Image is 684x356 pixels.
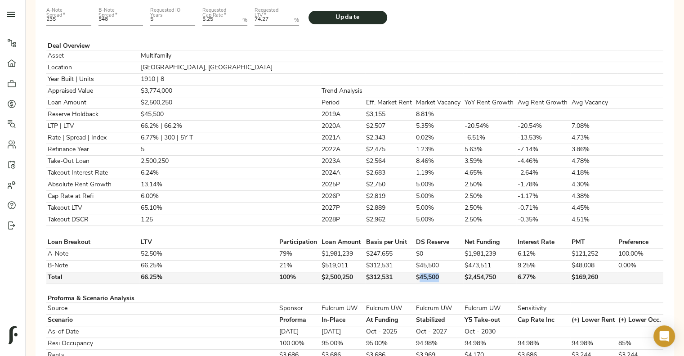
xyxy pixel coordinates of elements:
td: Oct - 2027 [415,326,463,338]
td: 2,500,250 [139,156,278,167]
td: 4.65% [463,167,516,179]
td: Fulcrum UW [320,303,365,315]
td: 13.14% [139,179,278,191]
td: Refinance Year [46,144,139,156]
td: [DATE] [320,326,365,338]
td: Loan Amount [320,237,365,249]
td: (+) Lower Occ. [617,315,663,326]
td: 1.19% [415,167,463,179]
td: 21% [278,260,320,272]
td: 2025P [320,179,365,191]
td: Y5 Take-out [463,315,516,326]
td: 6.77% | 300 | 5Y T [139,132,278,144]
td: 79% [278,248,320,260]
td: 5.63% [463,144,516,156]
td: Rate | Spread | Index [46,132,139,144]
p: % [294,16,299,24]
td: Year Built | Units [46,74,139,86]
td: $45,500 [139,109,278,121]
td: Total [46,272,139,284]
td: 9.25% [516,260,570,272]
td: 2.50% [463,203,516,214]
td: Sponsor [278,303,320,315]
td: -2.64% [516,167,570,179]
td: Market Vacancy [415,97,463,109]
td: 94.98% [570,338,617,350]
td: 2.50% [463,179,516,191]
td: 2027P [320,203,365,214]
td: $2,962 [365,214,415,226]
td: 2028P [320,214,365,226]
td: Fulcrum UW [415,303,463,315]
td: $48,008 [570,260,617,272]
label: B-Note Spread [98,8,132,18]
td: Absolute Rent Growth [46,179,139,191]
td: 7.08% [570,121,617,132]
td: 1.23% [415,144,463,156]
td: Source [46,303,139,315]
td: $2,564 [365,156,415,167]
td: 94.98% [415,338,463,350]
td: Takeout Interest Rate [46,167,139,179]
td: $2,475 [365,144,415,156]
td: Interest Rate [516,237,570,249]
td: Avg Vacancy [570,97,617,109]
td: 66.2% | 66.2% [139,121,278,132]
td: Proforma & Scenario Analysis [46,295,139,303]
td: Loan Breakout [46,237,139,249]
td: 65.10% [139,203,278,214]
td: $0 [415,248,463,260]
td: Oct - 2025 [365,326,415,338]
td: $169,260 [570,272,617,284]
td: 2019A [320,109,365,121]
td: 4.78% [570,156,617,167]
td: [DATE] [278,326,320,338]
td: -0.35% [516,214,570,226]
td: -13.53% [516,132,570,144]
td: DS Reserve [415,237,463,249]
td: LTV [139,237,278,249]
td: 0.02% [415,132,463,144]
td: 6.12% [516,248,570,260]
td: Period [320,97,365,109]
td: 5.00% [415,203,463,214]
td: YoY Rent Growth [463,97,516,109]
td: 5 [139,144,278,156]
td: 4.51% [570,214,617,226]
td: Net Funding [463,237,516,249]
td: $3,774,000 [139,86,278,97]
td: 95.00% [320,338,365,350]
td: $2,819 [365,191,415,203]
td: 66.25% [139,260,278,272]
td: Basis per Unit [365,237,415,249]
td: 2023A [320,156,365,167]
p: % [242,16,247,24]
td: 2022A [320,144,365,156]
td: Resi Occupancy [46,338,139,350]
td: Multifamily [139,50,278,62]
span: Update [317,12,378,23]
td: 4.45% [570,203,617,214]
td: $3,155 [365,109,415,121]
td: Deal Overview [46,42,139,50]
td: Location [46,62,139,74]
td: Preference [617,237,663,249]
td: Take-Out Loan [46,156,139,167]
td: 5.00% [415,191,463,203]
td: $312,531 [365,260,415,272]
button: Update [308,11,387,24]
td: $1,981,239 [320,248,365,260]
td: Takeout LTV [46,203,139,214]
td: 2026P [320,191,365,203]
td: 5.35% [415,121,463,132]
td: B-Note [46,260,139,272]
label: A-Note Spread [46,8,80,18]
td: Oct - 2030 [463,326,516,338]
td: Trend Analysis [320,86,365,97]
td: Asset [46,50,139,62]
td: 5.00% [415,214,463,226]
td: Eff. Market Rent [365,97,415,109]
td: $121,252 [570,248,617,260]
td: As-of Date [46,326,139,338]
td: 100% [278,272,320,284]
